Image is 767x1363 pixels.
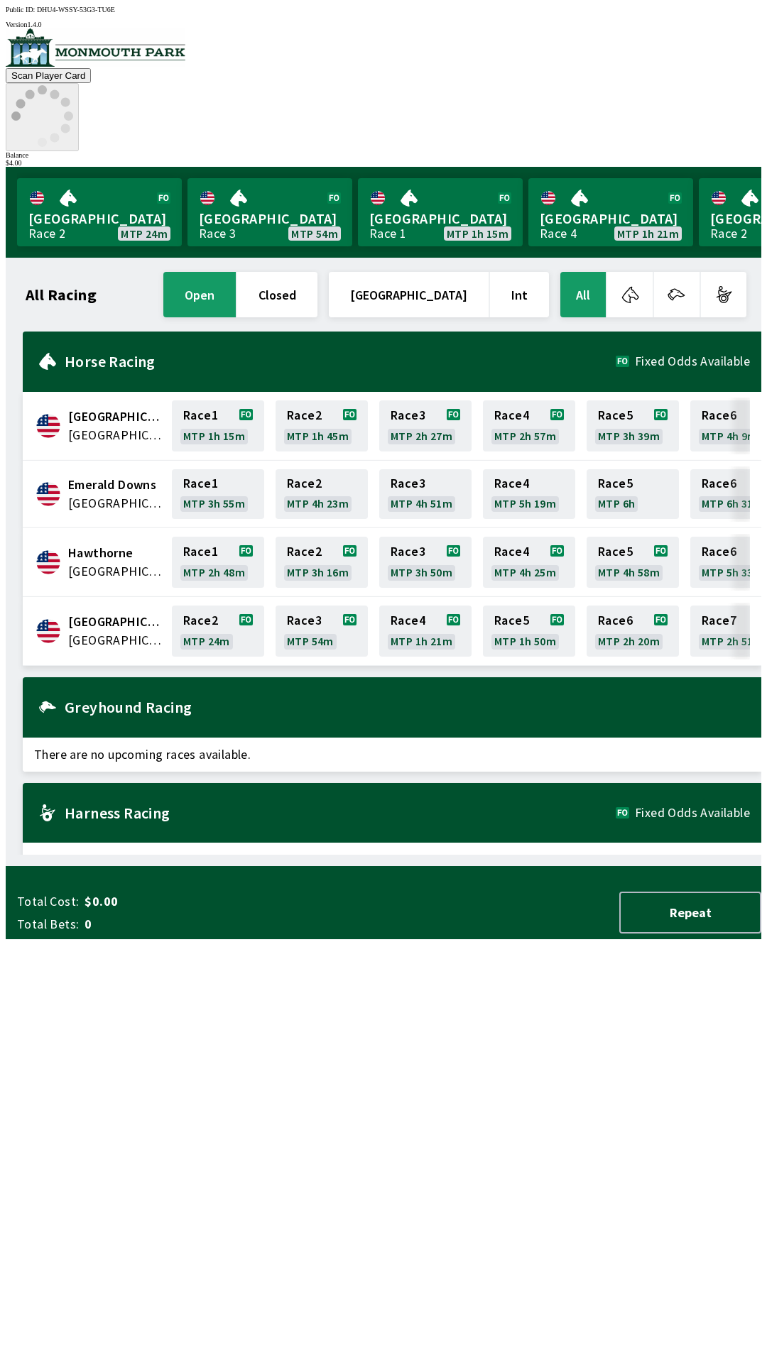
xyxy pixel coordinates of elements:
span: MTP 3h 16m [287,566,349,578]
span: MTP 24m [183,635,230,647]
span: Race 2 [287,478,322,489]
span: Race 2 [183,615,218,626]
div: Race 2 [710,228,747,239]
div: Public ID: [6,6,761,13]
div: Version 1.4.0 [6,21,761,28]
a: [GEOGRAPHIC_DATA]Race 2MTP 24m [17,178,182,246]
img: venue logo [6,28,185,67]
span: MTP 6h [598,498,635,509]
span: MTP 2h 51m [702,635,763,647]
span: Race 5 [598,410,633,421]
div: Race 2 [28,228,65,239]
span: Race 4 [494,410,529,421]
button: Scan Player Card [6,68,91,83]
span: Repeat [632,904,749,921]
a: Race3MTP 4h 51m [379,469,472,519]
a: [GEOGRAPHIC_DATA]Race 3MTP 54m [187,178,352,246]
a: Race5MTP 1h 50m [483,606,575,657]
div: Race 1 [369,228,406,239]
span: Race 5 [494,615,529,626]
span: 0 [85,916,308,933]
span: United States [68,494,163,513]
span: Race 3 [391,478,425,489]
span: MTP 4h 58m [598,566,660,578]
span: MTP 24m [121,228,168,239]
span: Race 5 [598,546,633,557]
span: MTP 5h 33m [702,566,763,578]
span: MTP 54m [287,635,334,647]
span: MTP 3h 50m [391,566,452,578]
button: [GEOGRAPHIC_DATA] [329,272,489,317]
span: MTP 1h 50m [494,635,556,647]
span: MTP 4h 23m [287,498,349,509]
span: MTP 1h 15m [447,228,508,239]
span: MTP 2h 57m [494,430,556,442]
a: Race2MTP 4h 23m [276,469,368,519]
a: Race3MTP 2h 27m [379,400,472,451]
a: Race4MTP 4h 25m [483,537,575,588]
span: Race 7 [702,615,736,626]
h1: All Racing [26,289,97,300]
span: Hawthorne [68,544,163,562]
a: Race5MTP 3h 39m [587,400,679,451]
a: Race4MTP 5h 19m [483,469,575,519]
span: MTP 4h 25m [494,566,556,578]
span: [GEOGRAPHIC_DATA] [369,209,511,228]
span: Race 3 [287,615,322,626]
a: Race2MTP 1h 45m [276,400,368,451]
span: Race 3 [391,546,425,557]
span: Total Cost: [17,893,79,910]
span: MTP 1h 15m [183,430,245,442]
span: Race 1 [183,546,218,557]
span: Canterbury Park [68,407,163,426]
span: MTP 1h 21m [617,228,679,239]
span: Race 6 [702,410,736,421]
button: All [560,272,606,317]
span: [GEOGRAPHIC_DATA] [540,209,682,228]
span: United States [68,426,163,444]
a: Race5MTP 4h 58m [587,537,679,588]
span: Race 4 [391,615,425,626]
span: MTP 1h 21m [391,635,452,647]
a: Race4MTP 1h 21m [379,606,472,657]
span: Race 2 [287,410,322,421]
span: MTP 4h 51m [391,498,452,509]
h2: Horse Racing [65,356,616,367]
a: Race1MTP 2h 48m [172,537,264,588]
span: MTP 3h 39m [598,430,660,442]
span: There are no upcoming races available. [23,843,761,877]
a: Race5MTP 6h [587,469,679,519]
button: Int [490,272,549,317]
div: $ 4.00 [6,159,761,167]
span: Race 5 [598,478,633,489]
a: Race4MTP 2h 57m [483,400,575,451]
span: Race 1 [183,410,218,421]
span: United States [68,631,163,650]
a: Race6MTP 2h 20m [587,606,679,657]
a: Race1MTP 3h 55m [172,469,264,519]
button: open [163,272,236,317]
span: [GEOGRAPHIC_DATA] [28,209,170,228]
span: $0.00 [85,893,308,910]
span: Fixed Odds Available [635,807,750,819]
span: Total Bets: [17,916,79,933]
span: Race 3 [391,410,425,421]
span: MTP 2h 27m [391,430,452,442]
a: Race2MTP 24m [172,606,264,657]
span: Race 6 [702,478,736,489]
button: closed [237,272,317,317]
a: Race1MTP 1h 15m [172,400,264,451]
a: [GEOGRAPHIC_DATA]Race 4MTP 1h 21m [528,178,693,246]
span: MTP 4h 9m [702,430,758,442]
span: Fixed Odds Available [635,356,750,367]
span: There are no upcoming races available. [23,738,761,772]
span: MTP 3h 55m [183,498,245,509]
span: DHU4-WSSY-53G3-TU6E [37,6,115,13]
button: Repeat [619,892,761,934]
span: [GEOGRAPHIC_DATA] [199,209,341,228]
span: MTP 1h 45m [287,430,349,442]
span: Race 6 [702,546,736,557]
a: Race3MTP 54m [276,606,368,657]
div: Race 3 [199,228,236,239]
span: MTP 2h 48m [183,566,245,578]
